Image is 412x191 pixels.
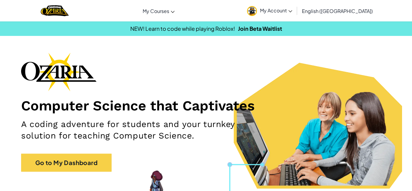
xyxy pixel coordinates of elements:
[41,5,69,17] img: Home
[130,25,235,32] span: NEW! Learn to code while playing Roblox!
[21,154,112,172] a: Go to My Dashboard
[143,8,169,14] span: My Courses
[21,97,391,114] h1: Computer Science that Captivates
[21,119,269,142] h2: A coding adventure for students and your turnkey solution for teaching Computer Science.
[299,3,376,19] a: English ([GEOGRAPHIC_DATA])
[247,6,257,16] img: avatar
[244,1,295,20] a: My Account
[260,7,292,14] span: My Account
[302,8,373,14] span: English ([GEOGRAPHIC_DATA])
[140,3,178,19] a: My Courses
[238,25,282,32] a: Join Beta Waitlist
[21,53,97,91] img: Ozaria branding logo
[41,5,69,17] a: Ozaria by CodeCombat logo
